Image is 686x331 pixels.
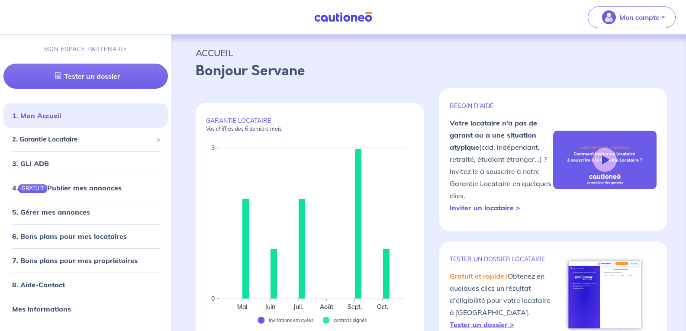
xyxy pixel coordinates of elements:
[3,64,168,89] a: Tester un dossier
[12,208,90,216] a: 5. Gérer mes annonces
[12,135,153,145] span: 2. Garantie Locataire
[311,12,376,22] img: Cautioneo
[588,6,676,28] button: illu_account_valid_menu.svgMon compte
[450,255,553,263] p: TESTER un dossier locataire
[3,131,168,148] div: 2. Garantie Locataire
[450,272,508,280] em: Gratuit et rapide !
[196,61,662,81] p: Bonjour Servane
[450,102,553,110] p: BESOIN D'AIDE
[450,320,514,329] a: Tester un dossier >
[206,125,282,132] em: Vos chiffres des 6 derniers mois
[196,45,662,61] p: ACCUEIL
[3,179,168,196] div: 4.GRATUITPublier mes annonces
[3,203,168,221] div: 5. Gérer mes annonces
[293,303,303,311] text: Juil.
[12,183,122,192] a: 4.GRATUITPublier mes annonces
[3,155,168,172] div: 3. GLI ADB
[12,111,61,120] a: 1. Mon Accueil
[450,270,553,331] p: Obtenez en quelques clics un résultat d'éligibilité pour votre locataire à [GEOGRAPHIC_DATA].
[553,131,657,189] img: video-gli-new-none.jpg
[12,232,127,241] a: 6. Bons plans pour mes locataires
[44,45,128,53] p: MON ESPACE PARTENAIRE
[450,117,553,214] p: (cdd, indépendant, retraité, étudiant étranger...) ? Invitez le à souscrire à notre Garantie Loca...
[3,107,168,124] div: 1. Mon Accueil
[12,159,49,168] a: 3. GLI ADB
[320,303,333,311] text: Août
[237,303,247,311] text: Mai
[211,144,215,152] text: 3
[3,300,168,318] div: Mes informations
[211,295,215,302] text: 0
[377,303,388,311] text: Oct.
[264,303,275,311] text: Juin
[12,280,65,289] a: 8. Aide-Contact
[3,252,168,269] div: 7. Bons plans pour mes propriétaires
[619,12,660,22] p: Mon compte
[12,256,138,265] a: 7. Bons plans pour mes propriétaires
[12,305,71,313] a: Mes informations
[450,119,537,151] strong: Votre locataire n'a pas de garant ou a une situation atypique
[206,117,413,132] p: GARANTIE LOCATAIRE
[348,303,362,311] text: Sept.
[3,228,168,245] div: 6. Bons plans pour mes locataires
[602,10,616,24] img: illu_account_valid_menu.svg
[3,276,168,293] div: 8. Aide-Contact
[450,203,520,212] a: Inviter un locataire >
